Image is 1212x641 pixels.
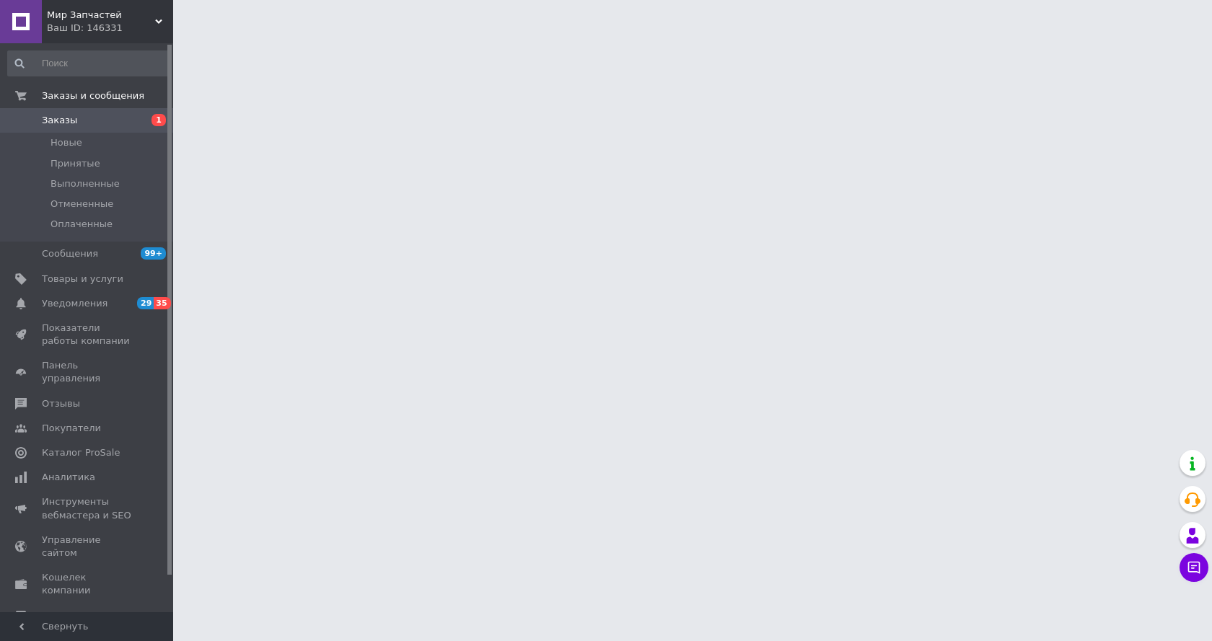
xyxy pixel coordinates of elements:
[1180,553,1208,582] button: Чат с покупателем
[42,571,133,597] span: Кошелек компании
[42,534,133,560] span: Управление сайтом
[42,297,107,310] span: Уведомления
[42,471,95,484] span: Аналитика
[42,422,101,435] span: Покупатели
[42,322,133,348] span: Показатели работы компании
[42,495,133,521] span: Инструменты вебмастера и SEO
[50,218,113,231] span: Оплаченные
[151,114,166,126] span: 1
[42,609,79,622] span: Маркет
[42,359,133,385] span: Панель управления
[42,397,80,410] span: Отзывы
[141,247,166,260] span: 99+
[47,9,155,22] span: Мир Запчастей
[154,297,170,309] span: 35
[42,273,123,286] span: Товары и услуги
[50,198,113,211] span: Отмененные
[50,136,82,149] span: Новые
[137,297,154,309] span: 29
[50,177,120,190] span: Выполненные
[42,446,120,459] span: Каталог ProSale
[50,157,100,170] span: Принятые
[42,114,77,127] span: Заказы
[47,22,173,35] div: Ваш ID: 146331
[42,89,144,102] span: Заказы и сообщения
[42,247,98,260] span: Сообщения
[7,50,170,76] input: Поиск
